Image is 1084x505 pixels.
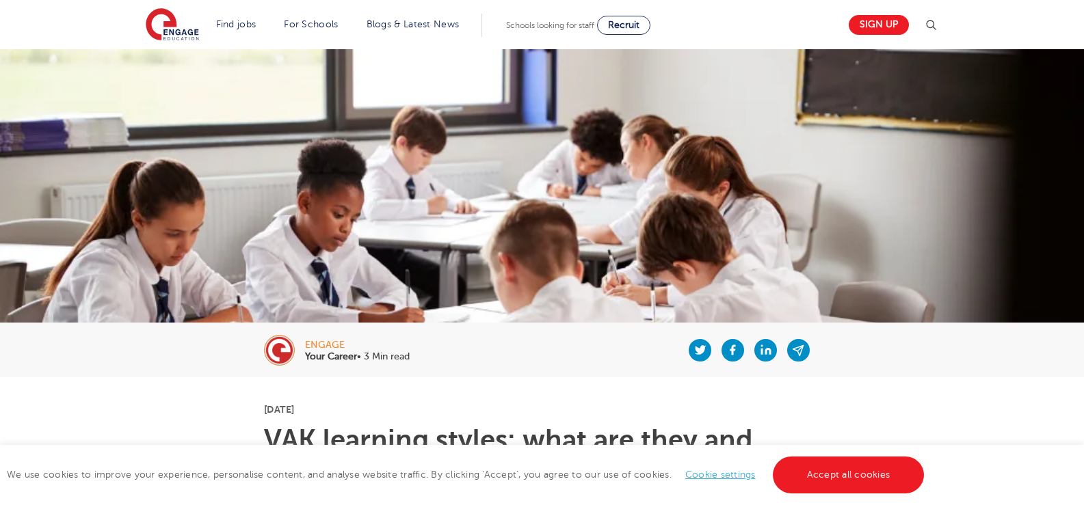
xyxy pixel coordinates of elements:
[264,426,820,481] h1: VAK learning styles: what are they and what do they mean? Engage Education |
[506,21,594,30] span: Schools looking for staff
[597,16,650,35] a: Recruit
[849,15,909,35] a: Sign up
[305,340,410,350] div: engage
[305,352,410,361] p: • 3 Min read
[146,8,199,42] img: Engage Education
[608,20,639,30] span: Recruit
[685,469,756,480] a: Cookie settings
[264,405,820,414] p: [DATE]
[367,19,460,29] a: Blogs & Latest News
[773,456,925,493] a: Accept all cookies
[7,469,927,480] span: We use cookies to improve your experience, personalise content, and analyse website traffic. By c...
[216,19,256,29] a: Find jobs
[284,19,338,29] a: For Schools
[305,351,357,361] b: Your Career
